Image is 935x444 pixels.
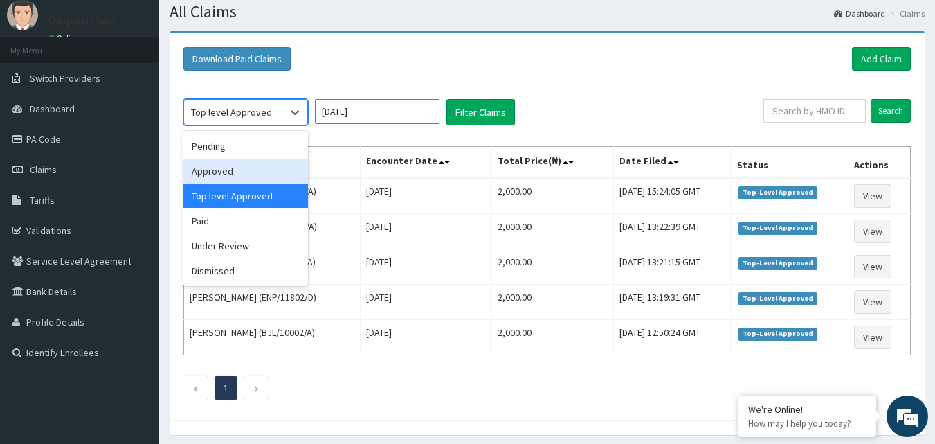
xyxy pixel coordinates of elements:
td: [PERSON_NAME] (ENP/11802/D) [184,285,361,320]
td: 2,000.00 [491,320,613,355]
a: Next page [253,382,260,394]
td: [DATE] [360,214,491,249]
td: 2,000.00 [491,178,613,214]
td: [DATE] 12:50:24 GMT [613,320,731,355]
a: View [854,290,891,314]
td: [PERSON_NAME] (BJL/10002/A) [184,320,361,355]
td: [DATE] 13:22:39 GMT [613,214,731,249]
span: Switch Providers [30,72,100,85]
div: Dismissed [183,258,308,283]
textarea: Type your message and hit 'Enter' [7,296,264,345]
a: Dashboard [834,8,885,19]
span: Dashboard [30,103,75,115]
div: Chat with us now [72,78,233,96]
td: 2,000.00 [491,249,613,285]
span: We're online! [80,134,191,274]
span: Top-Level Approved [738,328,818,340]
th: Date Filed [613,147,731,179]
div: Paid [183,208,308,233]
div: Top level Approved [183,184,308,208]
div: Approved [183,159,308,184]
li: Claims [887,8,925,19]
span: Top-Level Approved [738,222,818,234]
div: Minimize live chat window [227,7,260,40]
a: View [854,255,891,278]
a: View [854,220,891,243]
td: [DATE] [360,178,491,214]
img: d_794563401_company_1708531726252_794563401 [26,69,56,104]
div: Under Review [183,233,308,258]
button: Download Paid Claims [183,47,291,71]
a: Online [48,33,82,43]
div: Pending [183,134,308,159]
div: We're Online! [748,403,866,416]
input: Search by HMO ID [763,99,866,123]
input: Search [871,99,911,123]
span: Top-Level Approved [738,186,818,199]
a: View [854,326,891,349]
h1: All Claims [170,3,925,21]
td: 2,000.00 [491,214,613,249]
td: [DATE] 13:21:15 GMT [613,249,731,285]
th: Encounter Date [360,147,491,179]
th: Status [731,147,848,179]
td: [DATE] [360,285,491,320]
th: Actions [848,147,911,179]
span: Top-Level Approved [738,257,818,269]
button: Filter Claims [446,99,515,125]
a: Page 1 is your current page [224,382,228,394]
input: Select Month and Year [315,99,439,124]
span: Top-Level Approved [738,292,818,305]
th: Total Price(₦) [491,147,613,179]
td: [DATE] 13:19:31 GMT [613,285,731,320]
div: Top level Approved [191,105,272,119]
a: View [854,184,891,208]
td: [DATE] [360,249,491,285]
span: Claims [30,163,57,176]
p: How may I help you today? [748,418,866,429]
p: Delposh Spa [48,14,116,26]
td: 2,000.00 [491,285,613,320]
a: Add Claim [852,47,911,71]
td: [DATE] 15:24:05 GMT [613,178,731,214]
a: Previous page [192,382,199,394]
span: Tariffs [30,194,55,206]
td: [DATE] [360,320,491,355]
